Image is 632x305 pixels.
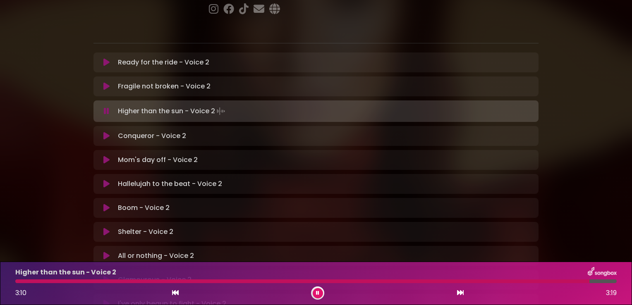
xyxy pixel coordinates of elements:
[118,105,227,117] p: Higher than the sun - Voice 2
[118,203,170,213] p: Boom - Voice 2
[588,267,617,278] img: songbox-logo-white.png
[606,288,617,298] span: 3:19
[118,81,211,91] p: Fragile not broken - Voice 2
[118,57,209,67] p: Ready for the ride - Voice 2
[215,105,227,117] img: waveform4.gif
[15,267,116,277] p: Higher than the sun - Voice 2
[118,155,198,165] p: Mom's day off - Voice 2
[118,251,194,261] p: All or nothing - Voice 2
[118,131,186,141] p: Conqueror - Voice 2
[15,288,26,298] span: 3:10
[118,227,173,237] p: Shelter - Voice 2
[118,179,222,189] p: Hallelujah to the beat - Voice 2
